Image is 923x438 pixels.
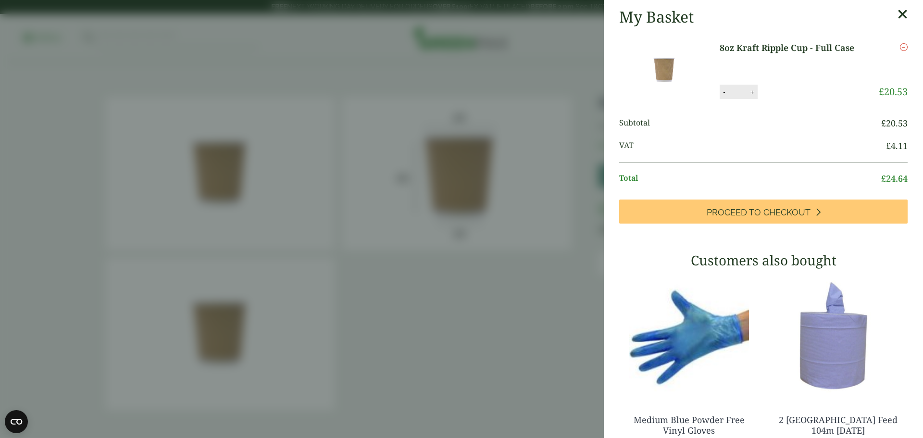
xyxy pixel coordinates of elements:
[720,41,866,54] a: 8oz Kraft Ripple Cup - Full Case
[881,117,908,129] bdi: 20.53
[881,117,886,129] span: £
[619,117,881,130] span: Subtotal
[881,173,908,184] bdi: 24.64
[619,172,881,185] span: Total
[886,140,908,151] bdi: 4.11
[619,200,908,224] a: Proceed to Checkout
[720,88,728,96] button: -
[619,275,759,396] img: 4130015J-Blue-Vinyl-Powder-Free-Gloves-Medium
[779,414,898,436] a: 2 [GEOGRAPHIC_DATA] Feed 104m [DATE]
[621,41,708,99] img: 8oz Kraft Ripple Cup-Full Case of-0
[619,139,886,152] span: VAT
[619,8,694,26] h2: My Basket
[900,41,908,53] a: Remove this item
[619,252,908,269] h3: Customers also bought
[879,85,908,98] bdi: 20.53
[707,207,811,218] span: Proceed to Checkout
[881,173,886,184] span: £
[879,85,884,98] span: £
[5,410,28,433] button: Open CMP widget
[768,275,908,396] img: 3630017-2-Ply-Blue-Centre-Feed-104m
[748,88,757,96] button: +
[886,140,891,151] span: £
[634,414,745,436] a: Medium Blue Powder Free Vinyl Gloves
